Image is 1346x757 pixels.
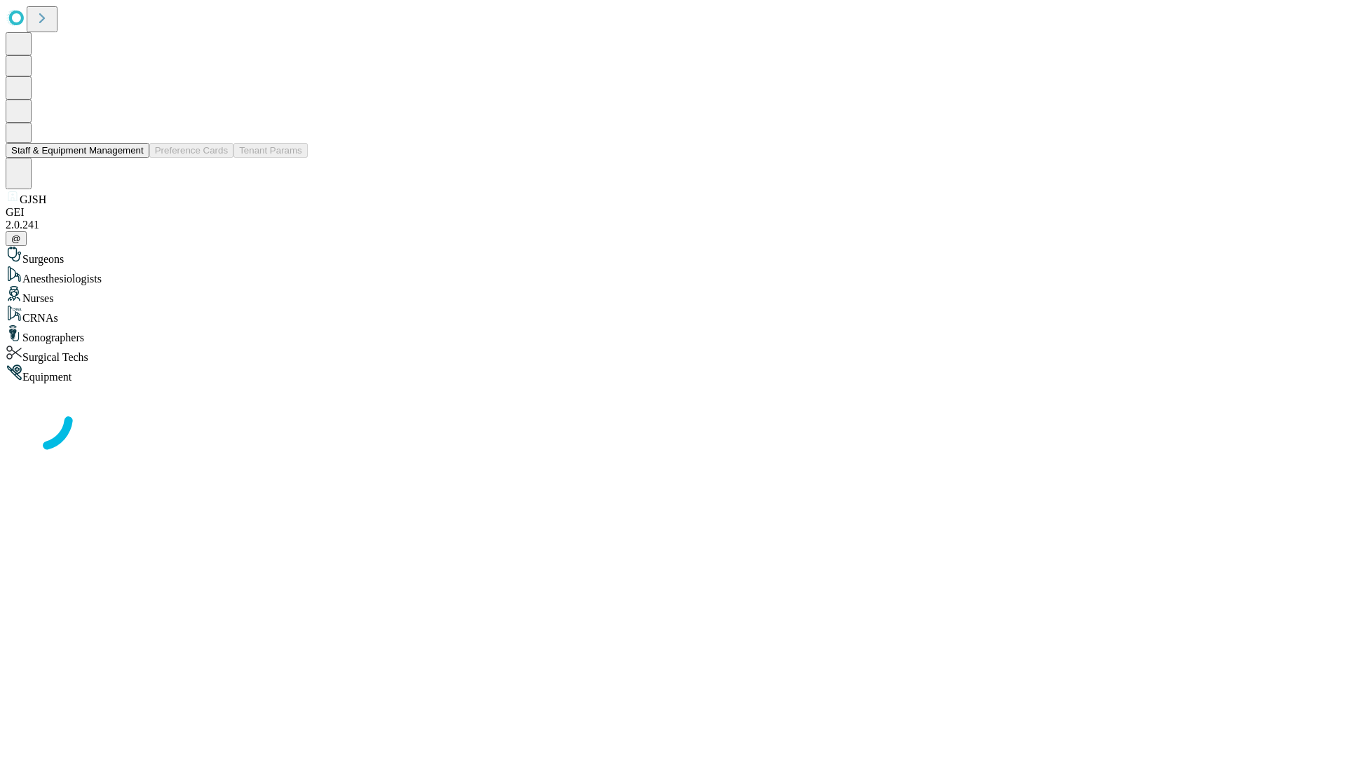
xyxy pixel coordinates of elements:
[6,305,1340,325] div: CRNAs
[6,266,1340,285] div: Anesthesiologists
[6,206,1340,219] div: GEI
[6,325,1340,344] div: Sonographers
[6,344,1340,364] div: Surgical Techs
[6,246,1340,266] div: Surgeons
[6,364,1340,383] div: Equipment
[149,143,233,158] button: Preference Cards
[6,285,1340,305] div: Nurses
[11,233,21,244] span: @
[20,193,46,205] span: GJSH
[6,143,149,158] button: Staff & Equipment Management
[6,219,1340,231] div: 2.0.241
[233,143,308,158] button: Tenant Params
[6,231,27,246] button: @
